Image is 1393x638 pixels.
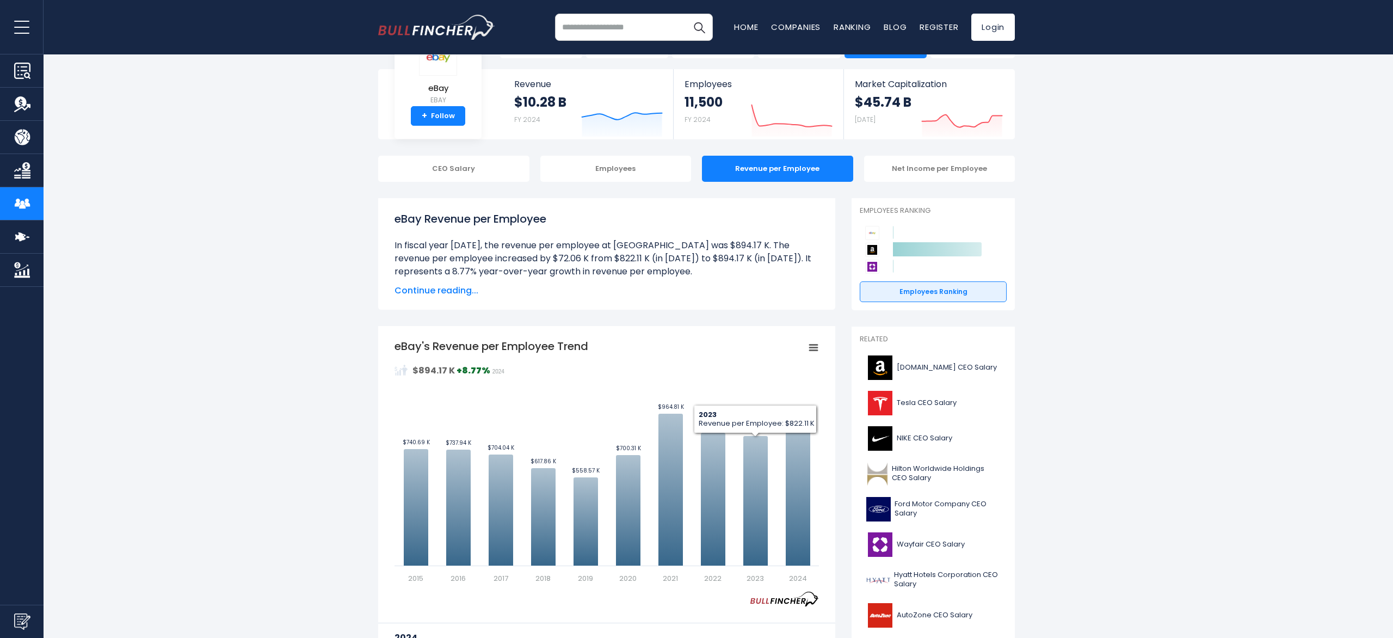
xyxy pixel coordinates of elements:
text: $704.04 K [488,444,515,452]
small: EBAY [419,95,457,105]
div: Net Income per Employee [864,156,1015,182]
strong: + [422,111,427,121]
img: F logo [866,497,891,522]
text: 2017 [494,573,508,584]
strong: $894.17 K [412,364,455,377]
text: 2018 [535,573,551,584]
text: $894.17 K [786,414,811,422]
a: Register [920,21,958,33]
a: +Follow [411,106,465,126]
p: Related [860,335,1007,344]
text: $964.81 K [658,403,685,411]
a: Companies [771,21,821,33]
span: Employees [685,79,832,89]
strong: $45.74 B [855,94,911,111]
text: $617.86 K [531,457,557,465]
a: Ranking [834,21,871,33]
div: Revenue per Employee [702,156,853,182]
p: Employees Ranking [860,206,1007,216]
small: [DATE] [855,115,876,124]
a: Go to homepage [378,15,495,40]
text: $700.31 K [616,444,642,452]
text: $822.11 K [743,425,768,433]
text: 2016 [451,573,466,584]
span: Hilton Worldwide Holdings CEO Salary [892,464,1000,483]
span: Ford Motor Company CEO Salary [895,500,1000,518]
a: Login [971,14,1015,41]
a: Ford Motor Company CEO Salary [860,494,1007,524]
div: Employees [540,156,692,182]
h1: eBay Revenue per Employee [395,211,819,227]
span: NIKE CEO Salary [897,434,952,443]
button: Search [686,14,713,41]
small: FY 2024 [685,115,711,124]
a: Blog [884,21,907,33]
li: In fiscal year [DATE], the revenue per employee at [GEOGRAPHIC_DATA] was $894.17 K. The revenue p... [395,239,819,278]
text: 2019 [578,573,593,584]
text: 2022 [704,573,722,584]
a: AutoZone CEO Salary [860,600,1007,630]
tspan: eBay's Revenue per Employee Trend [395,339,588,354]
text: $844.4 K [701,422,725,430]
img: Amazon.com competitors logo [865,243,879,257]
a: Hyatt Hotels Corporation CEO Salary [860,565,1007,595]
img: W logo [866,532,893,557]
a: Home [734,21,758,33]
span: Continue reading... [395,284,819,297]
a: eBay EBAY [418,39,458,107]
div: CEO Salary [378,156,529,182]
strong: $10.28 B [514,94,566,111]
a: NIKE CEO Salary [860,424,1007,453]
img: Wayfair competitors logo [865,260,879,274]
a: [DOMAIN_NAME] CEO Salary [860,353,1007,383]
a: Employees Ranking [860,281,1007,302]
span: Tesla CEO Salary [897,398,957,408]
span: Wayfair CEO Salary [897,540,965,549]
img: HLT logo [866,462,889,486]
strong: +8.77% [457,364,490,377]
text: 2015 [408,573,423,584]
img: H logo [866,568,891,592]
text: $558.57 K [572,467,600,475]
a: Market Capitalization $45.74 B [DATE] [844,69,1014,139]
span: eBay [419,84,457,93]
span: Hyatt Hotels Corporation CEO Salary [894,570,1000,589]
span: AutoZone CEO Salary [897,611,972,620]
text: $737.94 K [446,439,472,447]
img: NKE logo [866,426,893,451]
span: 2024 [492,369,504,375]
a: Wayfair CEO Salary [860,530,1007,560]
text: 2024 [789,573,807,584]
img: bullfincher logo [378,15,495,40]
img: eBay competitors logo [865,226,879,240]
span: Market Capitalization [855,79,1003,89]
small: FY 2024 [514,115,540,124]
a: Employees 11,500 FY 2024 [674,69,843,139]
span: [DOMAIN_NAME] CEO Salary [897,363,997,372]
strong: 11,500 [685,94,723,111]
a: Tesla CEO Salary [860,388,1007,418]
svg: eBay's Revenue per Employee Trend [395,339,819,584]
img: RevenuePerEmployee.svg [395,364,408,377]
text: $740.69 K [403,438,430,446]
a: Hilton Worldwide Holdings CEO Salary [860,459,1007,489]
text: 2023 [747,573,764,584]
span: Revenue [514,79,663,89]
text: 2021 [663,573,678,584]
img: AMZN logo [866,355,893,380]
img: TSLA logo [866,391,893,415]
img: AZO logo [866,603,893,628]
text: 2020 [619,573,637,584]
a: Revenue $10.28 B FY 2024 [503,69,674,139]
